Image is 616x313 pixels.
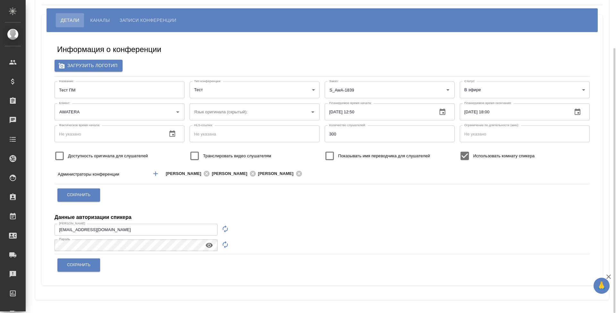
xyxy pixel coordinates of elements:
[460,103,567,120] input: Не указано
[258,170,297,177] span: [PERSON_NAME]
[61,16,79,24] span: Детали
[60,62,117,70] span: Загрузить логотип
[203,153,271,159] span: Транслировать видео слушателям
[55,82,184,98] input: Не указан
[594,278,610,294] button: 🙏
[473,153,535,159] span: Использовать комнату спикера
[55,60,123,72] label: Загрузить логотип
[57,258,100,272] button: Сохранить
[212,170,258,178] div: [PERSON_NAME]
[460,126,590,142] input: Не указано
[325,126,455,142] input: Не указано
[119,16,176,24] span: Записи конференции
[212,170,251,177] span: [PERSON_NAME]
[68,153,148,159] span: Доступность оригинала для слушателей
[57,188,100,202] button: Сохранить
[539,173,540,174] button: Open
[443,85,452,94] button: Open
[338,153,430,159] span: Показывать имя переводчика для слушателей
[173,108,182,117] button: Open
[148,166,163,181] button: Добавить менеджера
[325,103,432,120] input: Не указано
[190,126,320,142] input: Не указана
[258,170,304,178] div: [PERSON_NAME]
[596,279,607,292] span: 🙏
[57,44,161,55] h5: Информация о конференции
[67,262,90,268] span: Сохранить
[90,16,110,24] span: Каналы
[460,82,590,98] div: В эфире
[55,126,162,142] input: Не указано
[166,170,205,177] span: [PERSON_NAME]
[58,171,146,178] p: Администраторы конференции
[308,108,317,117] button: Open
[166,170,212,178] div: [PERSON_NAME]
[67,192,90,198] span: Сохранить
[190,82,320,98] div: Тест
[55,224,218,235] input: Не указано
[55,213,132,221] h4: Данные авторизации спикера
